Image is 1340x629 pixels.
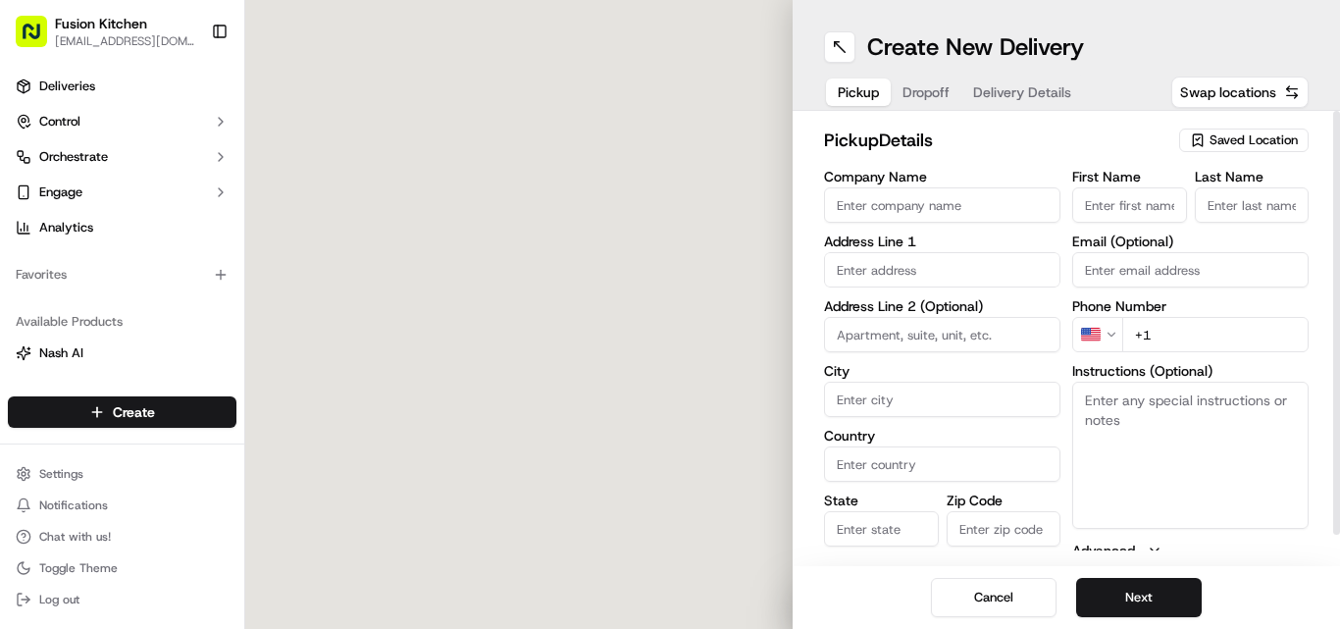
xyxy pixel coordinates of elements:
label: City [824,364,1060,378]
button: Engage [8,177,236,208]
input: Enter company name [824,187,1060,223]
input: Enter first name [1072,187,1187,223]
label: Country [824,429,1060,443]
button: Toggle Theme [8,554,236,582]
button: Notifications [8,492,236,519]
span: Chat with us! [39,529,111,545]
span: Log out [39,592,79,607]
label: Last Name [1195,170,1310,183]
label: Company Name [824,170,1060,183]
span: Analytics [39,219,93,236]
a: Deliveries [8,71,236,102]
label: Address Line 2 (Optional) [824,299,1060,313]
button: Fusion Kitchen[EMAIL_ADDRESS][DOMAIN_NAME] [8,8,203,55]
span: Dropoff [902,82,950,102]
div: Favorites [8,259,236,290]
button: Next [1076,578,1202,617]
label: Zip Code [947,494,1061,507]
button: Advanced [1072,541,1309,560]
label: State [824,494,939,507]
input: Enter state [824,511,939,547]
button: Fusion Kitchen [55,14,147,33]
button: Log out [8,586,236,613]
span: Engage [39,183,82,201]
span: Delivery Details [973,82,1071,102]
span: Fleet [39,380,68,397]
input: Enter country [824,446,1060,482]
span: Toggle Theme [39,560,118,576]
span: Nash AI [39,344,83,362]
label: Instructions (Optional) [1072,364,1309,378]
span: Deliveries [39,78,95,95]
label: Phone Number [1072,299,1309,313]
label: Advanced [1072,541,1135,560]
button: [EMAIL_ADDRESS][DOMAIN_NAME] [55,33,195,49]
input: Enter zip code [947,511,1061,547]
button: Create [8,396,236,428]
span: Create [113,402,155,422]
span: Settings [39,466,83,482]
button: Saved Location [1179,127,1309,154]
button: Settings [8,460,236,488]
span: Control [39,113,80,131]
input: Enter address [824,252,1060,288]
label: Email (Optional) [1072,235,1309,248]
button: Fleet [8,373,236,404]
h2: pickup Details [824,127,1167,154]
button: Swap locations [1171,77,1309,108]
button: Cancel [931,578,1057,617]
span: Pickup [838,82,879,102]
input: Apartment, suite, unit, etc. [824,317,1060,352]
button: Orchestrate [8,141,236,173]
button: Chat with us! [8,523,236,550]
input: Enter phone number [1122,317,1309,352]
h1: Create New Delivery [867,31,1084,63]
a: Fleet [16,380,229,397]
input: Enter city [824,382,1060,417]
span: Orchestrate [39,148,108,166]
input: Enter last name [1195,187,1310,223]
button: Nash AI [8,338,236,369]
span: Saved Location [1210,131,1298,149]
label: First Name [1072,170,1187,183]
div: Available Products [8,306,236,338]
a: Analytics [8,212,236,243]
a: Nash AI [16,344,229,362]
button: Control [8,106,236,137]
input: Enter email address [1072,252,1309,288]
label: Address Line 1 [824,235,1060,248]
span: Swap locations [1180,82,1276,102]
span: Notifications [39,498,108,513]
